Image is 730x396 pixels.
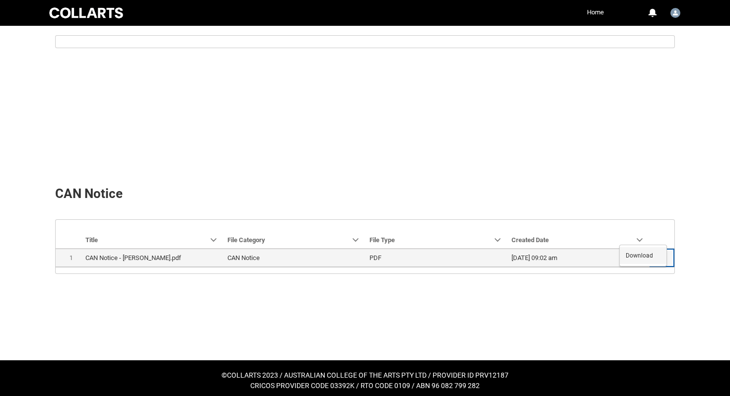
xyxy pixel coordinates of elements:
[55,186,123,201] b: CAN Notice
[511,254,557,262] lightning-formatted-date-time: [DATE] 09:02 am
[85,254,181,262] lightning-base-formatted-text: CAN Notice - [PERSON_NAME].pdf
[369,254,381,262] lightning-base-formatted-text: PDF
[670,8,680,18] img: Student.jmcgrat.20253038
[584,5,606,20] a: Home
[227,254,260,262] lightning-base-formatted-text: CAN Notice
[626,251,653,260] span: Download
[668,4,683,20] button: User Profile Student.jmcgrat.20253038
